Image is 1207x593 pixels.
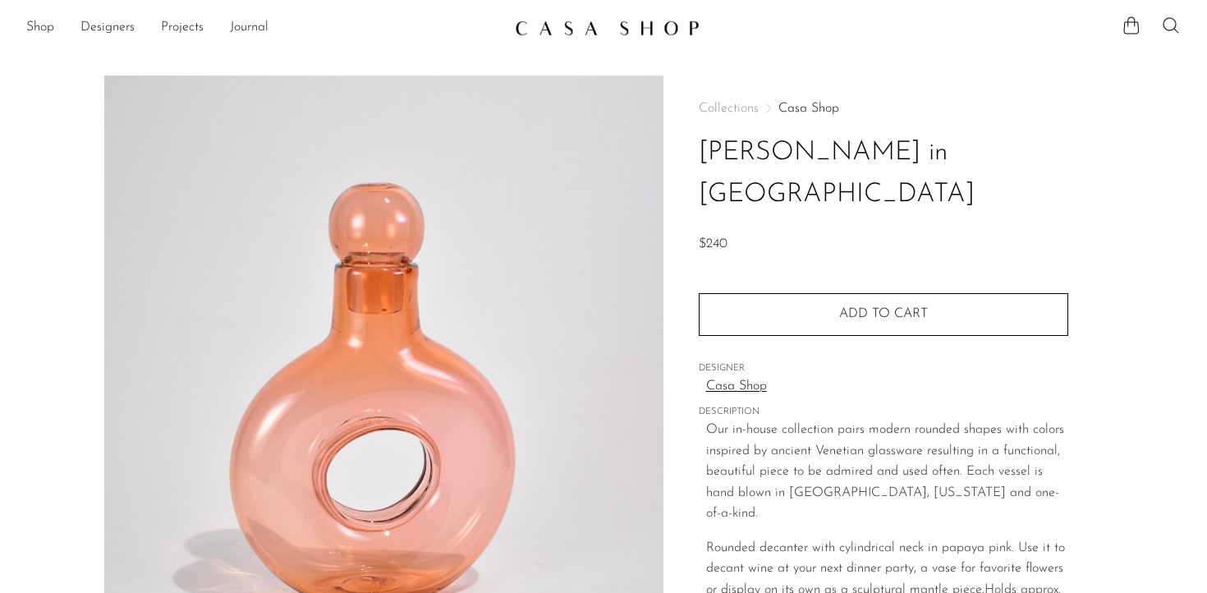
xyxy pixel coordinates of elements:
ul: NEW HEADER MENU [26,14,502,42]
nav: Breadcrumbs [699,102,1068,115]
h1: [PERSON_NAME] in [GEOGRAPHIC_DATA] [699,132,1068,216]
a: Shop [26,17,54,39]
span: $240 [699,237,727,251]
a: Designers [80,17,135,39]
a: Projects [161,17,204,39]
span: DESIGNER [699,361,1068,376]
span: Add to cart [839,307,928,320]
a: Casa Shop [778,102,839,115]
a: Journal [230,17,268,39]
a: Casa Shop [706,376,1068,398]
nav: Desktop navigation [26,14,502,42]
span: Collections [699,102,759,115]
p: Our in-house collection pairs modern rounded shapes with colors inspired by ancient Venetian glas... [706,420,1068,525]
span: DESCRIPTION [699,405,1068,420]
button: Add to cart [699,293,1068,336]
